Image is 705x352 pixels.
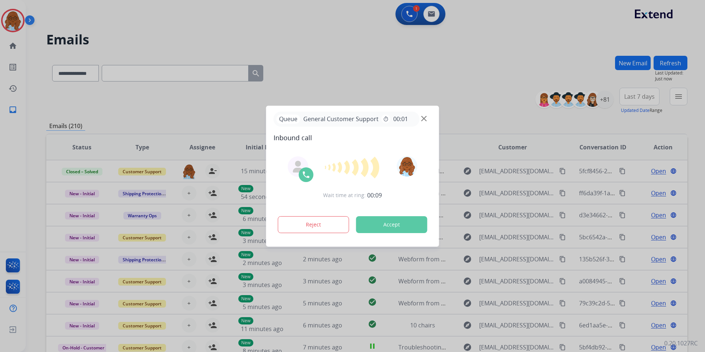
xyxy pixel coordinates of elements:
[278,216,349,233] button: Reject
[664,339,698,348] p: 0.20.1027RC
[397,156,417,177] img: avatar
[302,170,311,179] img: call-icon
[274,133,432,143] span: Inbound call
[323,192,366,199] span: Wait time at ring:
[393,115,408,123] span: 00:01
[367,191,382,200] span: 00:09
[383,116,389,122] mat-icon: timer
[276,115,300,124] p: Queue
[356,216,427,233] button: Accept
[300,115,382,123] span: General Customer Support
[292,161,304,173] img: agent-avatar
[421,116,427,121] img: close-button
